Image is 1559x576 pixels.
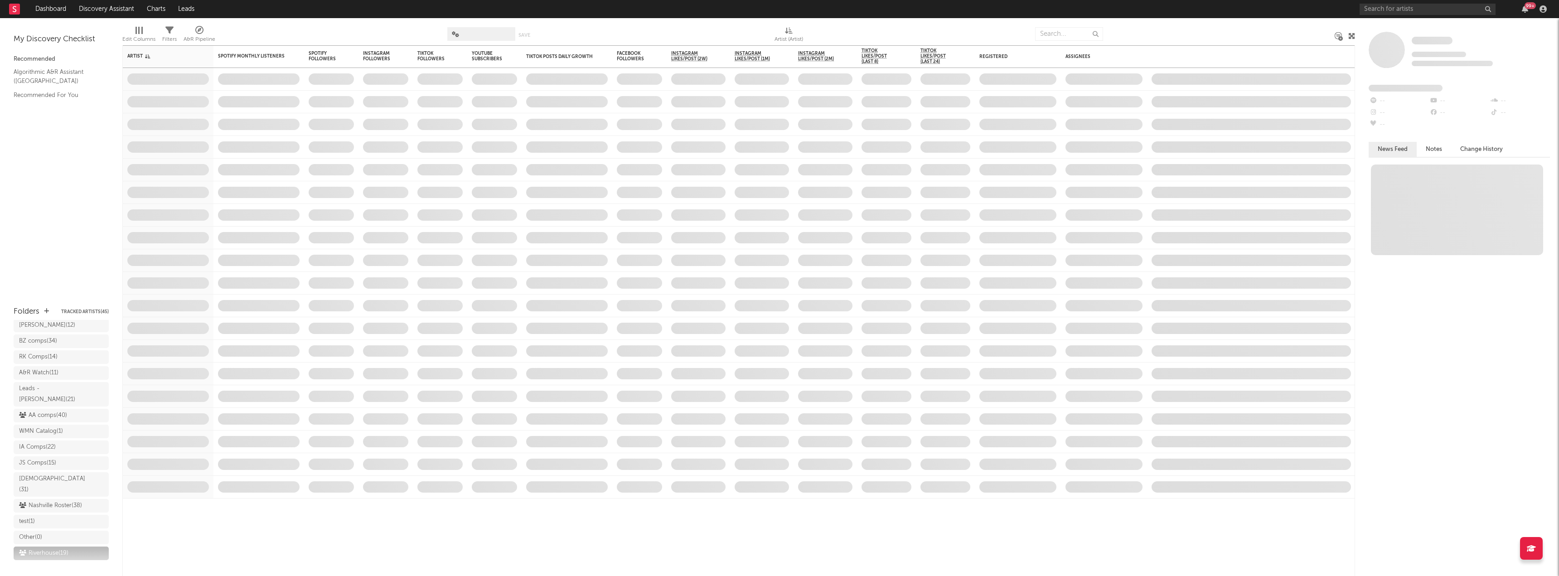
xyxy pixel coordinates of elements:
[671,51,712,62] span: Instagram Likes/Post (2w)
[14,531,109,544] a: Other(0)
[14,34,109,45] div: My Discovery Checklist
[472,51,504,62] div: YouTube Subscribers
[19,368,58,378] div: A&R Watch ( 11 )
[122,23,155,49] div: Edit Columns
[735,51,775,62] span: Instagram Likes/Post (1m)
[19,426,63,437] div: WMN Catalog ( 1 )
[798,51,839,62] span: Instagram Likes/Post (2m)
[1369,142,1417,157] button: News Feed
[417,51,449,62] div: TikTok Followers
[1417,142,1451,157] button: Notes
[979,54,1034,59] div: Registered
[1451,142,1512,157] button: Change History
[518,33,530,38] button: Save
[14,472,109,497] a: [DEMOGRAPHIC_DATA](31)
[122,34,155,45] div: Edit Columns
[218,53,286,59] div: Spotify Monthly Listeners
[19,410,67,421] div: AA comps ( 40 )
[19,352,58,363] div: RK Comps ( 14 )
[14,499,109,513] a: Nashville Roster(38)
[162,34,177,45] div: Filters
[363,51,395,62] div: Instagram Followers
[19,383,83,405] div: Leads - [PERSON_NAME] ( 21 )
[1525,2,1536,9] div: 99 +
[526,54,594,59] div: TikTok Posts Daily Growth
[14,515,109,528] a: test(1)
[617,51,649,62] div: Facebook Followers
[775,34,803,45] div: Artist (Artist)
[19,500,82,511] div: Nashville Roster ( 38 )
[162,23,177,49] div: Filters
[1412,61,1493,66] span: 0 fans last week
[1429,95,1489,107] div: --
[775,23,803,49] div: Artist (Artist)
[1412,52,1466,57] span: Tracking Since: [DATE]
[14,350,109,364] a: RK Comps(14)
[19,336,57,347] div: BZ comps ( 34 )
[184,34,215,45] div: A&R Pipeline
[14,425,109,438] a: WMN Catalog(1)
[19,548,68,559] div: Riverhouse ( 19 )
[1035,27,1103,41] input: Search...
[127,53,195,59] div: Artist
[1412,36,1452,45] a: Some Artist
[19,474,85,495] div: [DEMOGRAPHIC_DATA] ( 31 )
[19,320,75,331] div: [PERSON_NAME] ( 12 )
[14,319,109,332] a: [PERSON_NAME](12)
[1369,119,1429,131] div: --
[14,382,109,407] a: Leads - [PERSON_NAME](21)
[1429,107,1489,119] div: --
[14,456,109,470] a: JS Comps(15)
[14,54,109,65] div: Recommended
[61,310,109,314] button: Tracked Artists(45)
[1490,95,1550,107] div: --
[1369,107,1429,119] div: --
[19,532,42,543] div: Other ( 0 )
[19,516,35,527] div: test ( 1 )
[309,51,340,62] div: Spotify Followers
[920,48,957,64] span: TikTok Likes/Post (last 24)
[19,458,56,469] div: JS Comps ( 15 )
[14,67,100,86] a: Algorithmic A&R Assistant ([GEOGRAPHIC_DATA])
[1369,95,1429,107] div: --
[862,48,898,64] span: TikTok Likes/Post (last 8)
[14,366,109,380] a: A&R Watch(11)
[14,440,109,454] a: IA Comps(22)
[1412,37,1452,44] span: Some Artist
[1360,4,1496,15] input: Search for artists
[14,306,39,317] div: Folders
[1065,54,1129,59] div: Assignees
[14,547,109,560] a: Riverhouse(19)
[184,23,215,49] div: A&R Pipeline
[14,334,109,348] a: BZ comps(34)
[19,442,56,453] div: IA Comps ( 22 )
[14,409,109,422] a: AA comps(40)
[1369,85,1443,92] span: Fans Added by Platform
[14,90,100,100] a: Recommended For You
[1522,5,1528,13] button: 99+
[1490,107,1550,119] div: --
